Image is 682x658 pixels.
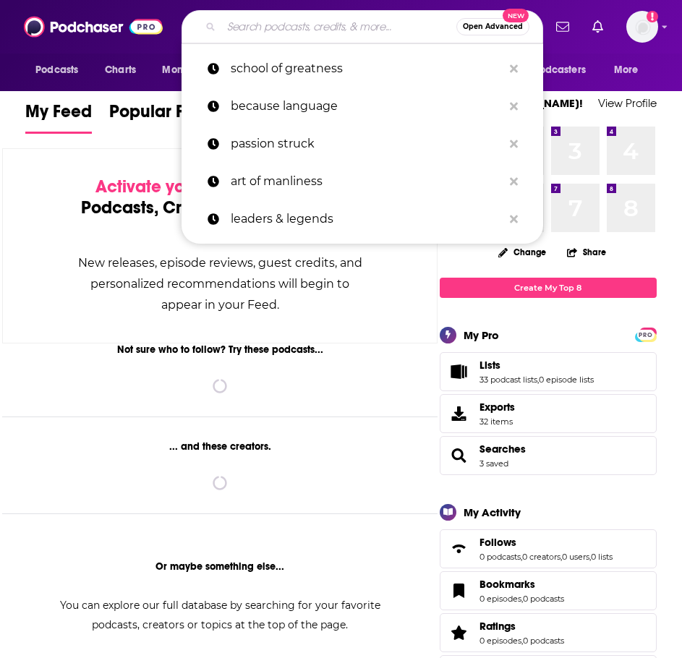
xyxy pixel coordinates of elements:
div: My Activity [464,505,521,519]
span: PRO [637,330,655,341]
span: New [503,9,529,22]
a: art of manliness [182,163,543,200]
span: Exports [445,403,474,424]
button: Show profile menu [626,11,658,43]
span: Follows [479,536,516,549]
a: PRO [637,328,655,339]
a: leaders & legends [182,200,543,238]
button: open menu [152,56,232,84]
span: Activate your Feed [95,176,244,197]
a: Searches [479,443,526,456]
span: Exports [479,401,515,414]
a: Lists [445,362,474,382]
p: passion struck [231,125,503,163]
a: Searches [445,445,474,466]
div: Search podcasts, credits, & more... [182,10,543,43]
span: Lists [479,359,500,372]
span: 32 items [479,416,515,427]
span: For Podcasters [516,60,586,80]
span: Podcasts [35,60,78,80]
a: 0 users [562,552,589,562]
span: Bookmarks [440,571,657,610]
span: , [560,552,562,562]
div: by following Podcasts, Creators, Lists, and other Users! [75,176,365,239]
svg: Add a profile image [647,11,658,22]
span: Monitoring [162,60,213,80]
a: 0 podcasts [523,636,564,646]
a: Exports [440,394,657,433]
a: because language [182,87,543,125]
a: Bookmarks [445,581,474,601]
input: Search podcasts, credits, & more... [221,15,456,38]
span: Bookmarks [479,578,535,591]
span: Charts [105,60,136,80]
span: More [614,60,639,80]
div: My Pro [464,328,499,342]
a: 3 saved [479,458,508,469]
span: Ratings [479,620,516,633]
p: because language [231,87,503,125]
a: Show notifications dropdown [550,14,575,39]
a: View Profile [598,96,657,110]
a: 0 episode lists [539,375,594,385]
a: Charts [95,56,145,84]
button: Share [566,238,607,266]
a: Follows [445,539,474,559]
a: school of greatness [182,50,543,87]
span: , [521,552,522,562]
a: Follows [479,536,613,549]
button: Open AdvancedNew [456,18,529,35]
a: 0 episodes [479,636,521,646]
a: 0 creators [522,552,560,562]
a: 0 podcasts [479,552,521,562]
div: You can explore our full database by searching for your favorite podcasts, creators or topics at ... [42,596,398,635]
div: Or maybe something else... [2,560,438,573]
a: Popular Feed [109,101,215,134]
span: Ratings [440,613,657,652]
a: 0 episodes [479,594,521,604]
span: Open Advanced [463,23,523,30]
img: User Profile [626,11,658,43]
a: My Feed [25,101,92,134]
span: , [521,636,523,646]
div: New releases, episode reviews, guest credits, and personalized recommendations will begin to appe... [75,252,365,315]
span: Follows [440,529,657,568]
a: 0 podcasts [523,594,564,604]
span: My Feed [25,101,92,131]
div: Not sure who to follow? Try these podcasts... [2,343,438,356]
a: Show notifications dropdown [587,14,609,39]
a: Lists [479,359,594,372]
a: passion struck [182,125,543,163]
button: open menu [507,56,607,84]
a: Bookmarks [479,578,564,591]
a: 33 podcast lists [479,375,537,385]
a: 0 lists [591,552,613,562]
span: , [521,594,523,604]
p: school of greatness [231,50,503,87]
button: open menu [25,56,97,84]
div: ... and these creators. [2,440,438,453]
img: Podchaser - Follow, Share and Rate Podcasts [24,13,163,40]
span: , [537,375,539,385]
span: Searches [440,436,657,475]
button: open menu [604,56,657,84]
button: Change [490,243,555,261]
span: Lists [440,352,657,391]
a: Ratings [445,623,474,643]
p: art of manliness [231,163,503,200]
span: Popular Feed [109,101,215,131]
a: Ratings [479,620,564,633]
a: Create My Top 8 [440,278,657,297]
span: , [589,552,591,562]
p: leaders & legends [231,200,503,238]
span: Logged in as RebRoz5 [626,11,658,43]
